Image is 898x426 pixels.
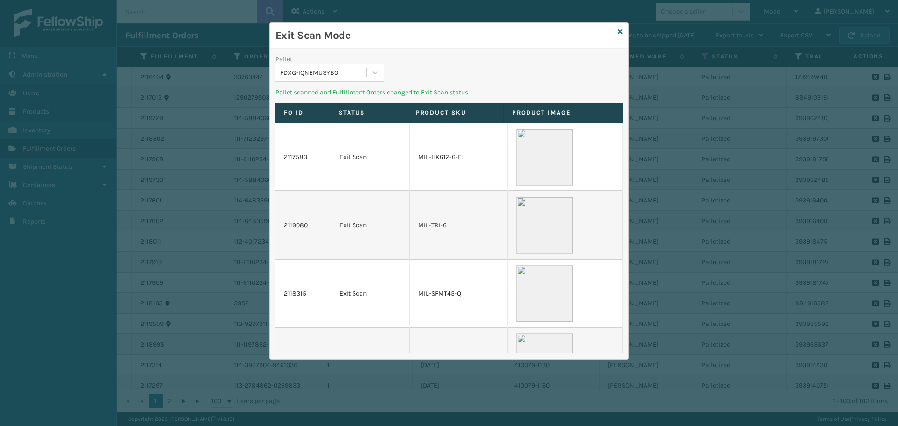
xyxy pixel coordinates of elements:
[280,68,367,78] div: FDXG-IQNEMUSYB0
[331,260,410,328] td: Exit Scan
[416,108,495,117] label: Product SKU
[275,87,623,97] p: Pallet scanned and Fulfillment Orders changed to Exit Scan status.
[284,289,306,298] a: 2118315
[410,260,508,328] td: MIL-SFMT45-Q
[410,191,508,260] td: MIL-TRI-6
[512,108,607,117] label: Product Image
[284,221,308,230] a: 2119080
[516,265,573,322] img: 51104088640_40f294f443_o-scaled-700x700.jpg
[284,152,307,162] a: 2117583
[516,129,573,186] img: 51104088640_40f294f443_o-scaled-700x700.jpg
[516,197,573,254] img: 51104088640_40f294f443_o-scaled-700x700.jpg
[275,54,292,64] label: Pallet
[410,328,508,396] td: MIL-SFMT45-Q
[275,29,614,43] h3: Exit Scan Mode
[339,108,398,117] label: Status
[516,333,573,390] img: 51104088640_40f294f443_o-scaled-700x700.jpg
[331,191,410,260] td: Exit Scan
[331,328,410,396] td: Exit Scan
[284,108,321,117] label: FO ID
[331,123,410,191] td: Exit Scan
[410,123,508,191] td: MIL-HK612-6-F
